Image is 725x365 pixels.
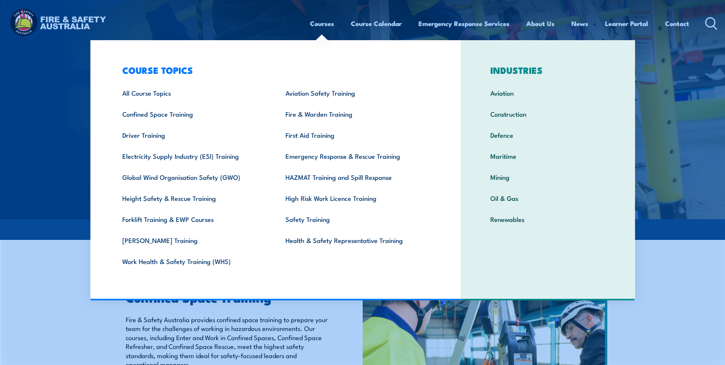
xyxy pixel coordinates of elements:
[351,13,402,34] a: Course Calendar
[478,124,617,145] a: Defence
[478,187,617,209] a: Oil & Gas
[110,65,437,75] h3: COURSE TOPICS
[110,82,274,103] a: All Course Topics
[274,209,437,230] a: Safety Training
[571,13,588,34] a: News
[605,13,648,34] a: Learner Portal
[274,124,437,145] a: First Aid Training
[478,145,617,166] a: Maritime
[110,103,274,124] a: Confined Space Training
[478,166,617,187] a: Mining
[110,230,274,251] a: [PERSON_NAME] Training
[310,13,334,34] a: Courses
[110,251,274,272] a: Work Health & Safety Training (WHS)
[110,124,274,145] a: Driver Training
[274,103,437,124] a: Fire & Warden Training
[526,13,555,34] a: About Us
[274,187,437,209] a: High Risk Work Licence Training
[478,65,617,75] h3: INDUSTRIES
[478,209,617,230] a: Renewables
[110,145,274,166] a: Electricity Supply Industry (ESI) Training
[274,82,437,103] a: Aviation Safety Training
[665,13,689,34] a: Contact
[274,166,437,187] a: HAZMAT Training and Spill Response
[126,292,328,303] h2: Confined Space Training
[274,145,437,166] a: Emergency Response & Rescue Training
[110,187,274,209] a: Height Safety & Rescue Training
[478,103,617,124] a: Construction
[274,230,437,251] a: Health & Safety Representative Training
[418,13,509,34] a: Emergency Response Services
[110,209,274,230] a: Forklift Training & EWP Courses
[110,166,274,187] a: Global Wind Organisation Safety (GWO)
[478,82,617,103] a: Aviation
